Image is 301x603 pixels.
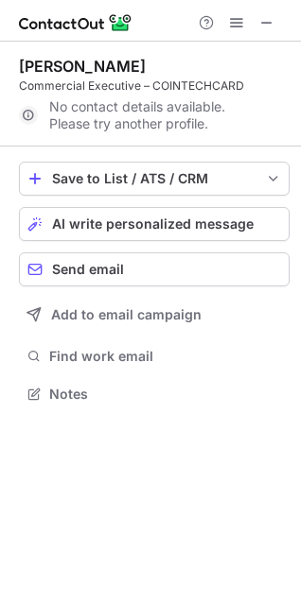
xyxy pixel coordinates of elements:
button: Add to email campaign [19,298,290,332]
button: AI write personalized message [19,207,290,241]
span: Send email [52,262,124,277]
button: Notes [19,381,290,407]
div: Save to List / ATS / CRM [52,171,257,186]
img: ContactOut v5.3.10 [19,11,133,34]
span: AI write personalized message [52,216,254,232]
span: Notes [49,386,282,403]
span: Add to email campaign [51,307,202,322]
button: Find work email [19,343,290,370]
button: save-profile-one-click [19,162,290,196]
button: Send email [19,252,290,286]
span: Find work email [49,348,282,365]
